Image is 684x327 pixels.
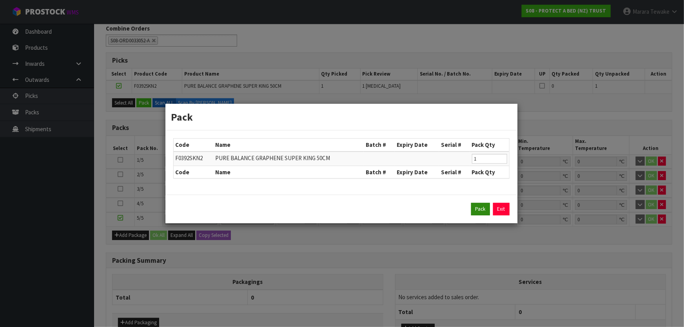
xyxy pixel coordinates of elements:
[213,139,364,151] th: Name
[493,203,510,215] a: Exit
[395,166,439,178] th: Expiry Date
[213,166,364,178] th: Name
[171,110,512,124] h3: Pack
[439,139,470,151] th: Serial #
[364,166,395,178] th: Batch #
[174,166,213,178] th: Code
[439,166,470,178] th: Serial #
[215,154,330,162] span: PURE BALANCE GRAPHENE SUPER KING 50CM
[471,203,490,215] button: Pack
[176,154,203,162] span: F0392SKN2
[364,139,395,151] th: Batch #
[470,139,509,151] th: Pack Qty
[470,166,509,178] th: Pack Qty
[174,139,213,151] th: Code
[395,139,439,151] th: Expiry Date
